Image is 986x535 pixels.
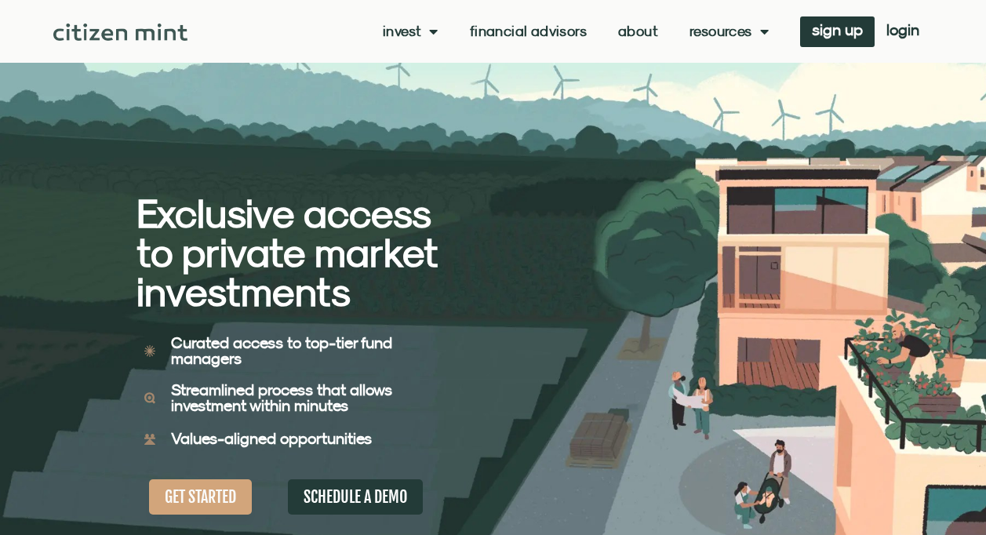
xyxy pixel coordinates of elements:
[165,487,236,507] span: GET STARTED
[886,24,919,35] span: login
[689,24,769,39] a: Resources
[171,380,392,414] b: Streamlined process that allows investment within minutes
[171,429,372,447] b: Values-aligned opportunities
[470,24,587,39] a: Financial Advisors
[383,24,769,39] nav: Menu
[304,487,407,507] span: SCHEDULE A DEMO
[618,24,658,39] a: About
[383,24,438,39] a: Invest
[812,24,863,35] span: sign up
[149,479,252,515] a: GET STARTED
[171,333,392,367] b: Curated access to top-tier fund managers
[875,16,931,47] a: login
[136,194,438,311] h2: Exclusive access to private market investments
[53,24,187,41] img: Citizen Mint
[800,16,875,47] a: sign up
[288,479,423,515] a: SCHEDULE A DEMO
